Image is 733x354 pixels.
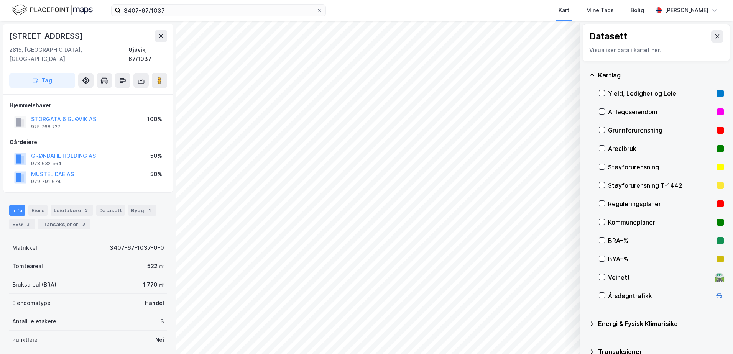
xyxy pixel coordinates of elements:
div: Bruksareal (BRA) [12,280,56,289]
div: Støyforurensning [608,162,714,172]
div: Visualiser data i kartet her. [589,46,723,55]
div: Bolig [631,6,644,15]
div: 100% [147,115,162,124]
div: 2815, [GEOGRAPHIC_DATA], [GEOGRAPHIC_DATA] [9,45,128,64]
div: Transaksjoner [38,219,90,229]
div: Hjemmelshaver [10,101,167,110]
div: Info [9,205,25,216]
div: 3 [82,206,90,214]
div: Nei [155,335,164,344]
div: [PERSON_NAME] [665,6,708,15]
div: Handel [145,298,164,308]
div: 3 [24,220,32,228]
div: Veinett [608,273,712,282]
div: Energi & Fysisk Klimarisiko [598,319,724,328]
div: [STREET_ADDRESS] [9,30,84,42]
div: Kommuneplaner [608,218,714,227]
div: Reguleringsplaner [608,199,714,208]
div: 979 791 674 [31,179,61,185]
div: 50% [150,151,162,161]
div: Eiendomstype [12,298,51,308]
div: ESG [9,219,35,229]
div: BRA–% [608,236,714,245]
div: Bygg [128,205,156,216]
div: Grunnforurensning [608,126,714,135]
div: Datasett [96,205,125,216]
div: Tomteareal [12,262,43,271]
div: 3 [160,317,164,326]
div: Anleggseiendom [608,107,714,116]
div: Kontrollprogram for chat [695,317,733,354]
div: Mine Tags [586,6,614,15]
div: Datasett [589,30,627,43]
div: Leietakere [51,205,93,216]
div: BYA–% [608,254,714,264]
div: 🛣️ [714,272,725,282]
div: Årsdøgntrafikk [608,291,712,300]
div: Matrikkel [12,243,37,252]
div: 1 [146,206,153,214]
div: Arealbruk [608,144,714,153]
div: Gårdeiere [10,138,167,147]
div: Støyforurensning T-1442 [608,181,714,190]
div: 978 632 564 [31,161,62,167]
input: Søk på adresse, matrikkel, gårdeiere, leietakere eller personer [121,5,316,16]
div: 925 768 227 [31,124,61,130]
div: 1 770 ㎡ [143,280,164,289]
button: Tag [9,73,75,88]
div: Punktleie [12,335,38,344]
div: Kartlag [598,70,724,80]
iframe: Chat Widget [695,317,733,354]
div: Eiere [28,205,48,216]
div: 3 [80,220,87,228]
div: 50% [150,170,162,179]
div: Yield, Ledighet og Leie [608,89,714,98]
div: 522 ㎡ [147,262,164,271]
img: logo.f888ab2527a4732fd821a326f86c7f29.svg [12,3,93,17]
div: 3407-67-1037-0-0 [110,243,164,252]
div: Antall leietakere [12,317,56,326]
div: Kart [559,6,569,15]
div: Gjøvik, 67/1037 [128,45,167,64]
